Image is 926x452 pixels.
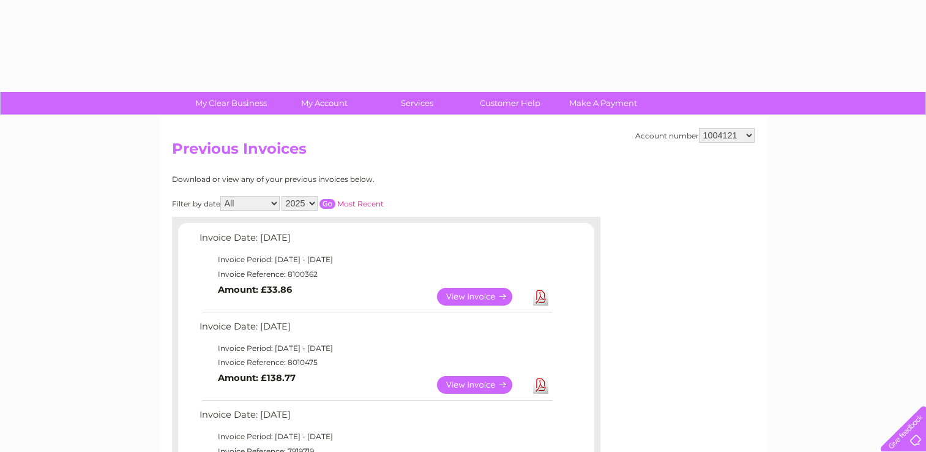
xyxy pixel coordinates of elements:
td: Invoice Period: [DATE] - [DATE] [196,252,554,267]
a: Make A Payment [553,92,654,115]
td: Invoice Reference: 8100362 [196,267,554,282]
a: My Account [274,92,375,115]
a: Download [533,376,548,394]
a: View [437,376,527,394]
div: Filter by date [172,196,493,211]
a: My Clear Business [181,92,282,115]
a: Customer Help [460,92,561,115]
div: Download or view any of your previous invoices below. [172,175,493,184]
td: Invoice Period: [DATE] - [DATE] [196,341,554,356]
td: Invoice Date: [DATE] [196,230,554,252]
h2: Previous Invoices [172,140,755,164]
a: View [437,288,527,306]
a: Most Recent [337,199,384,208]
a: Services [367,92,468,115]
a: Download [533,288,548,306]
td: Invoice Date: [DATE] [196,407,554,429]
b: Amount: £138.77 [218,372,296,383]
div: Account number [635,128,755,143]
b: Amount: £33.86 [218,284,292,295]
td: Invoice Date: [DATE] [196,318,554,341]
td: Invoice Reference: 8010475 [196,355,554,370]
td: Invoice Period: [DATE] - [DATE] [196,429,554,444]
